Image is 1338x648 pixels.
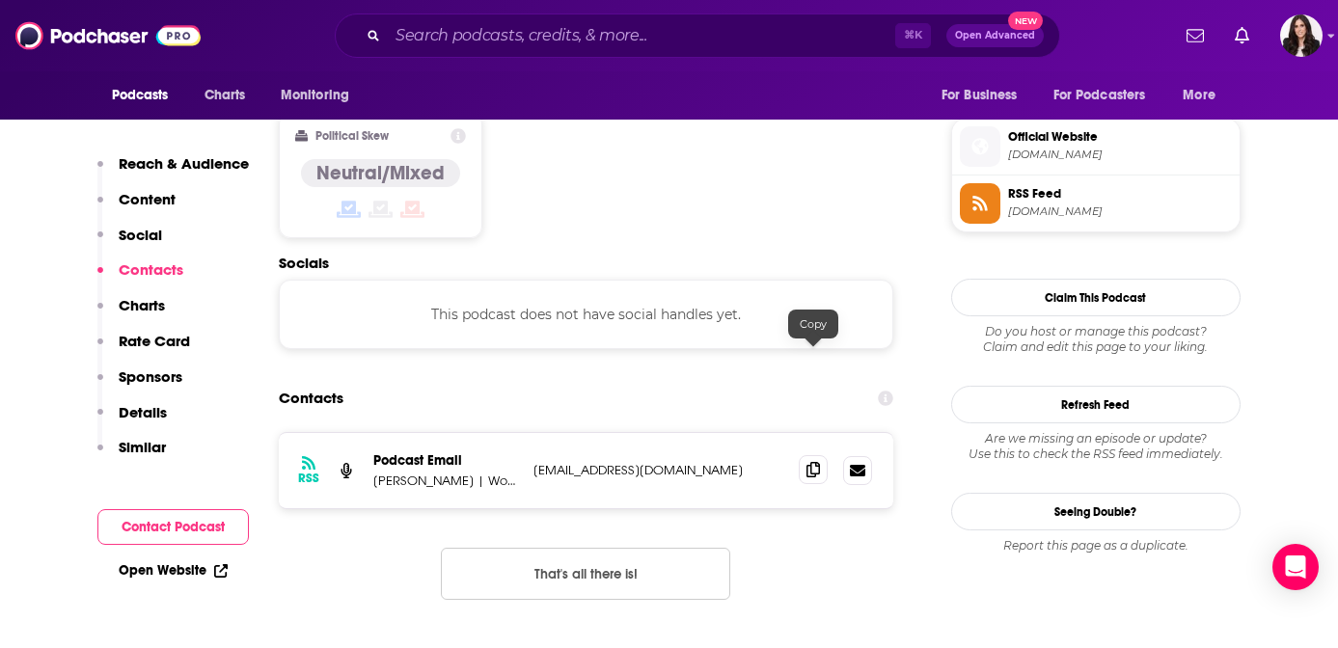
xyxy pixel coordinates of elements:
button: Reach & Audience [97,154,249,190]
span: revolverpodcasts.com [1008,148,1232,162]
input: Search podcasts, credits, & more... [388,20,895,51]
span: Open Advanced [955,31,1035,40]
div: Are we missing an episode or update? Use this to check the RSS feed immediately. [951,431,1241,462]
button: Open AdvancedNew [946,24,1044,47]
h2: Political Skew [315,129,389,143]
p: Reach & Audience [119,154,249,173]
span: Official Website [1008,128,1232,146]
button: Show profile menu [1280,14,1323,57]
h2: Socials [279,254,894,272]
span: ⌘ K [895,23,931,48]
span: More [1183,82,1215,109]
span: For Business [942,82,1018,109]
p: Details [119,403,167,421]
a: Show notifications dropdown [1179,19,1212,52]
p: Similar [119,438,166,456]
a: RSS Feed[DOMAIN_NAME] [960,183,1232,224]
button: Social [97,226,162,261]
p: Content [119,190,176,208]
h3: RSS [298,471,319,486]
span: feeds.simplecast.com [1008,204,1232,219]
span: Monitoring [281,82,349,109]
a: Charts [192,77,258,114]
h4: Neutral/Mixed [316,161,445,185]
div: Search podcasts, credits, & more... [335,13,1060,58]
p: Sponsors [119,367,182,386]
button: open menu [1169,77,1240,114]
button: Refresh Feed [951,386,1241,423]
button: Nothing here. [441,548,730,600]
button: Details [97,403,167,439]
button: Contact Podcast [97,509,249,545]
div: This podcast does not have social handles yet. [279,280,894,349]
button: open menu [267,77,374,114]
span: RSS Feed [1008,185,1232,202]
button: Claim This Podcast [951,279,1241,316]
p: Contacts [119,260,183,279]
span: New [1008,12,1043,30]
a: Official Website[DOMAIN_NAME] [960,126,1232,167]
h2: Contacts [279,380,343,417]
div: Open Intercom Messenger [1272,544,1319,590]
p: Social [119,226,162,244]
div: Copy [788,310,838,338]
button: Content [97,190,176,226]
div: Report this page as a duplicate. [951,538,1241,553]
span: For Podcasters [1053,82,1146,109]
a: Show notifications dropdown [1227,19,1257,52]
div: Claim and edit this page to your liking. [951,324,1241,355]
a: Seeing Double? [951,493,1241,530]
span: Do you host or manage this podcast? [951,324,1241,339]
button: open menu [98,77,194,114]
p: Charts [119,296,165,314]
a: Open Website [119,562,228,579]
button: Similar [97,438,166,473]
img: User Profile [1280,14,1323,57]
button: open menu [928,77,1042,114]
p: [PERSON_NAME] | World Media PIctures LLC [373,472,518,489]
p: Rate Card [119,332,190,350]
button: Contacts [97,260,183,296]
span: Charts [205,82,246,109]
button: open menu [1041,77,1174,114]
img: Podchaser - Follow, Share and Rate Podcasts [15,17,201,54]
span: Logged in as RebeccaShapiro [1280,14,1323,57]
span: Podcasts [112,82,169,109]
button: Charts [97,296,165,332]
button: Sponsors [97,367,182,403]
button: Rate Card [97,332,190,367]
p: [EMAIL_ADDRESS][DOMAIN_NAME] [533,462,784,478]
p: Podcast Email [373,452,518,469]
